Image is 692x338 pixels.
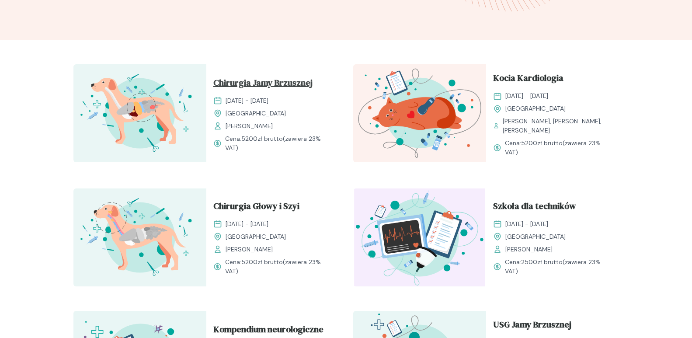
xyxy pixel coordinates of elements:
[505,220,548,229] span: [DATE] - [DATE]
[213,199,299,216] span: Chirurgia Głowy i Szyi
[241,258,283,266] span: 5200 zł brutto
[521,258,563,266] span: 2500 zł brutto
[226,122,273,131] span: [PERSON_NAME]
[493,71,612,88] a: Kocia Kardiologia
[241,135,283,143] span: 5200 zł brutto
[226,109,286,118] span: [GEOGRAPHIC_DATA]
[226,96,268,105] span: [DATE] - [DATE]
[505,104,566,113] span: [GEOGRAPHIC_DATA]
[505,232,566,241] span: [GEOGRAPHIC_DATA]
[226,220,268,229] span: [DATE] - [DATE]
[353,188,486,286] img: Z2B_FZbqstJ98k08_Technicy_T.svg
[353,64,486,162] img: aHfXlEMqNJQqH-jZ_KociaKardio_T.svg
[226,245,273,254] span: [PERSON_NAME]
[505,91,548,101] span: [DATE] - [DATE]
[225,258,332,276] span: Cena: (zawiera 23% VAT)
[521,139,563,147] span: 5200 zł brutto
[493,199,576,216] span: Szkoła dla techników
[505,258,612,276] span: Cena: (zawiera 23% VAT)
[493,318,612,335] a: USG Jamy Brzusznej
[213,76,313,93] span: Chirurgia Jamy Brzusznej
[226,232,286,241] span: [GEOGRAPHIC_DATA]
[73,64,206,162] img: aHfRokMqNJQqH-fc_ChiruJB_T.svg
[73,188,206,286] img: ZqFXfB5LeNNTxeHy_ChiruGS_T.svg
[493,318,571,335] span: USG Jamy Brzusznej
[505,139,612,157] span: Cena: (zawiera 23% VAT)
[213,76,332,93] a: Chirurgia Jamy Brzusznej
[493,71,563,88] span: Kocia Kardiologia
[225,134,332,153] span: Cena: (zawiera 23% VAT)
[493,199,612,216] a: Szkoła dla techników
[503,117,612,135] span: [PERSON_NAME], [PERSON_NAME], [PERSON_NAME]
[505,245,553,254] span: [PERSON_NAME]
[213,199,332,216] a: Chirurgia Głowy i Szyi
